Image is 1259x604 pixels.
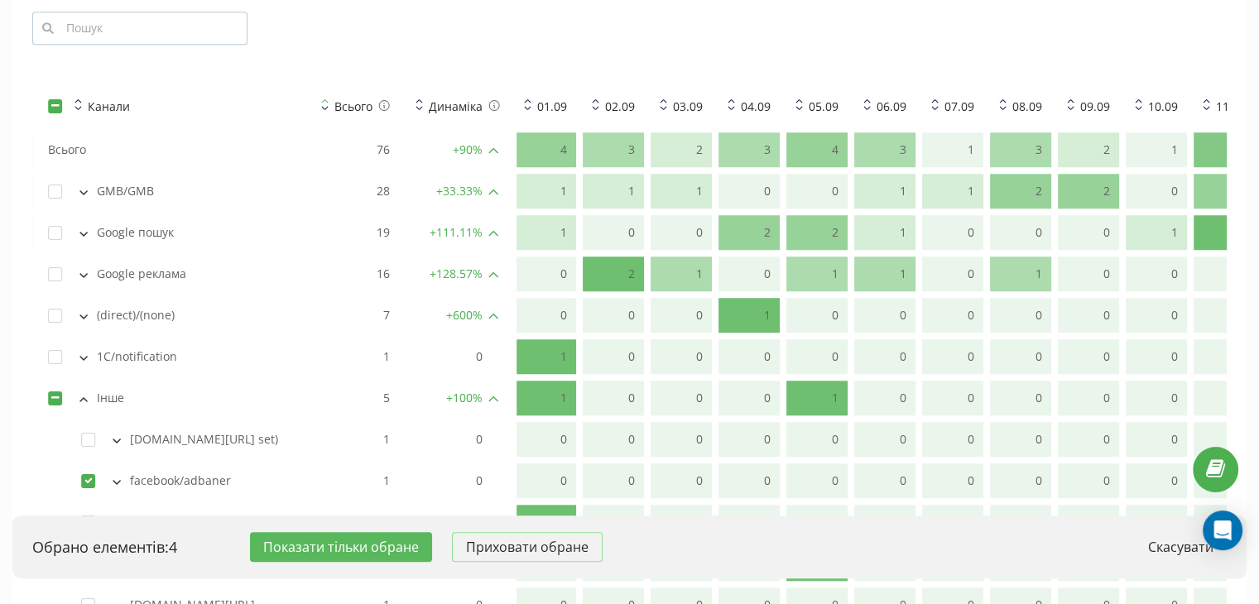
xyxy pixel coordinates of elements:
[931,141,974,158] div: 1
[321,431,390,448] div: 1
[416,98,500,115] div: Динаміка
[931,183,974,199] div: 1
[524,224,567,241] div: 1
[436,183,483,199] span: + 33.33 %
[728,183,771,199] div: 0
[1067,141,1110,158] div: 2
[1135,390,1178,406] div: 0
[321,183,390,199] div: 28
[1135,266,1178,282] div: 0
[1067,348,1110,365] div: 0
[48,224,296,241] div: Google пошук
[592,431,635,448] div: 0
[931,98,974,115] div: 07.09
[446,390,483,406] span: + 100 %
[728,514,771,530] div: 0
[931,431,974,448] div: 0
[660,266,703,282] div: 1
[863,348,906,365] div: 0
[321,266,390,282] div: 16
[660,141,703,158] div: 2
[728,141,771,158] div: 3
[48,307,296,324] div: (direct)/(none)
[32,536,177,559] div: Обрано елементів : 4
[524,183,567,199] div: 1
[931,348,974,365] div: 0
[321,141,390,158] div: 76
[592,514,635,530] div: 0
[1135,98,1178,115] div: 10.09
[660,431,703,448] div: 0
[1135,348,1178,365] div: 0
[1203,390,1246,406] div: 0
[795,183,839,199] div: 0
[592,183,635,199] div: 1
[795,431,839,448] div: 0
[476,348,483,365] span: 0
[1135,183,1178,199] div: 0
[999,390,1042,406] div: 0
[321,98,390,115] div: Всього
[795,266,839,282] div: 1
[1067,266,1110,282] div: 0
[1203,183,1246,199] div: 2
[446,307,483,324] span: + 600 %
[1067,390,1110,406] div: 0
[999,224,1042,241] div: 0
[795,141,839,158] div: 4
[250,533,432,563] button: Показати тільки обране
[863,472,906,489] div: 0
[524,266,567,282] div: 0
[524,98,567,115] div: 01.09
[1203,224,1246,241] div: 3
[795,390,839,406] div: 1
[592,266,635,282] div: 2
[476,472,483,489] span: 0
[1135,141,1178,158] div: 1
[1203,141,1246,158] div: 5
[1203,511,1242,550] div: Open Intercom Messenger
[863,98,906,115] div: 06.09
[931,390,974,406] div: 0
[1135,307,1178,324] div: 0
[1067,98,1110,115] div: 09.09
[476,514,483,530] span: 0
[660,224,703,241] div: 0
[592,224,635,241] div: 0
[1135,472,1178,489] div: 0
[453,141,483,158] span: + 90 %
[795,307,839,324] div: 0
[321,348,390,365] div: 1
[863,183,906,199] div: 1
[728,266,771,282] div: 0
[660,98,703,115] div: 03.09
[931,472,974,489] div: 0
[660,472,703,489] div: 0
[592,307,635,324] div: 0
[48,183,296,199] div: GMB/GMB
[1067,431,1110,448] div: 0
[660,514,703,530] div: 0
[592,348,635,365] div: 0
[1203,307,1246,324] div: 0
[1135,224,1178,241] div: 1
[999,514,1042,530] div: 0
[48,514,296,530] div: facebook/adbanner
[1067,224,1110,241] div: 0
[524,141,567,158] div: 4
[931,224,974,241] div: 0
[48,431,296,448] div: [DOMAIN_NAME][URL] set)
[728,431,771,448] div: 0
[999,307,1042,324] div: 0
[863,266,906,282] div: 1
[524,307,567,324] div: 0
[863,224,906,241] div: 1
[321,514,390,530] div: 1
[863,431,906,448] div: 0
[48,266,296,282] div: Google реклама
[999,348,1042,365] div: 0
[1203,348,1246,365] div: 0
[728,390,771,406] div: 0
[795,472,839,489] div: 0
[728,348,771,365] div: 0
